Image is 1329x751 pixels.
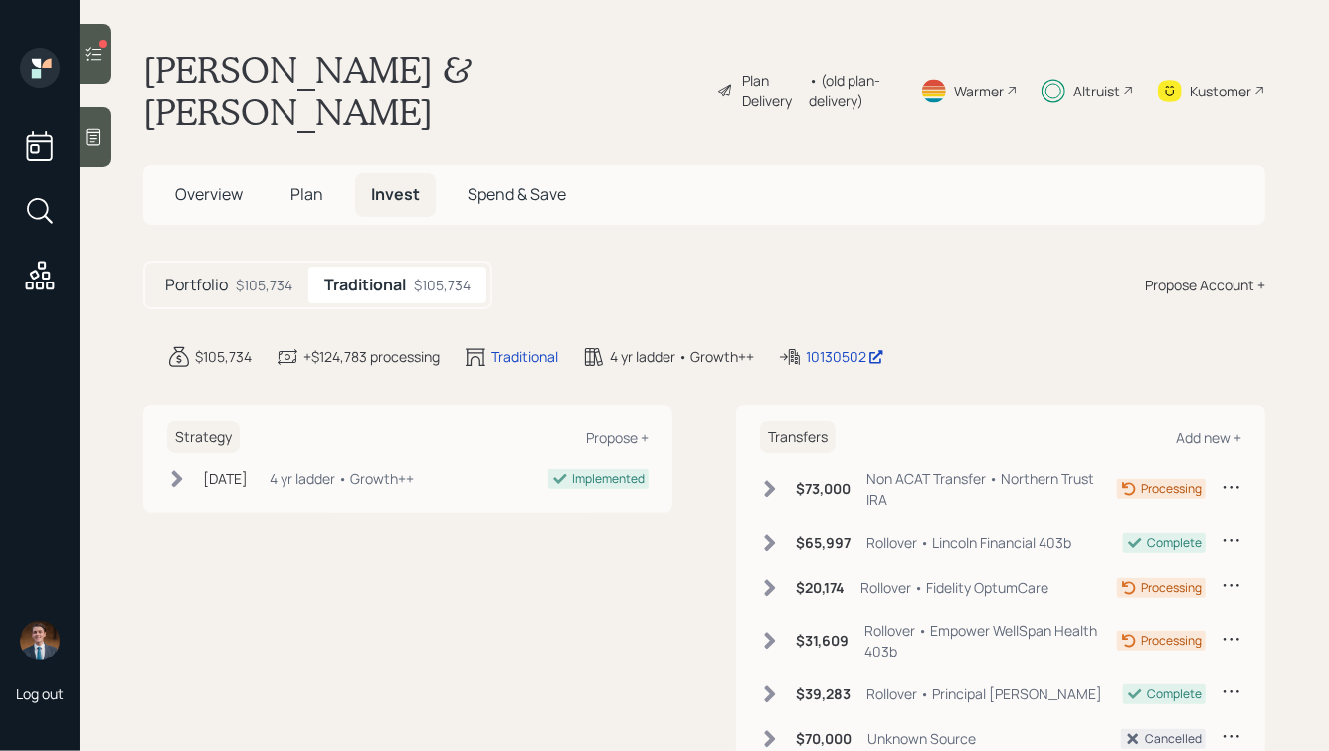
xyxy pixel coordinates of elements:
span: Plan [290,183,323,205]
div: 10130502 [806,346,884,367]
div: 4 yr ladder • Growth++ [270,469,414,489]
img: hunter_neumayer.jpg [20,621,60,660]
div: Rollover • Empower WellSpan Health 403b [864,620,1117,661]
h6: $31,609 [796,633,849,650]
div: Propose Account + [1145,275,1265,295]
div: Implemented [572,470,645,488]
h6: $20,174 [796,580,845,597]
div: Add new + [1176,428,1241,447]
div: 4 yr ladder • Growth++ [610,346,754,367]
h6: $73,000 [796,481,851,498]
h6: Strategy [167,421,240,454]
h5: Traditional [324,276,406,294]
div: Warmer [954,81,1004,101]
div: Rollover • Principal [PERSON_NAME] [866,683,1102,704]
h6: $70,000 [796,731,852,748]
div: Unknown Source [867,728,976,749]
div: $105,734 [195,346,252,367]
span: Spend & Save [468,183,566,205]
div: Non ACAT Transfer • Northern Trust IRA [866,469,1117,510]
div: Altruist [1073,81,1120,101]
h6: $65,997 [796,535,851,552]
div: Processing [1141,480,1202,498]
h6: $39,283 [796,686,851,703]
h6: Transfers [760,421,836,454]
div: Complete [1147,534,1202,552]
div: Kustomer [1190,81,1251,101]
span: Overview [175,183,243,205]
h1: [PERSON_NAME] & [PERSON_NAME] [143,48,701,133]
div: Propose + [586,428,649,447]
div: Processing [1141,579,1202,597]
div: $105,734 [414,275,471,295]
div: Rollover • Lincoln Financial 403b [866,532,1071,553]
div: Complete [1147,685,1202,703]
div: $105,734 [236,275,292,295]
div: Rollover • Fidelity OptumCare [860,577,1048,598]
div: Plan Delivery [742,70,799,111]
div: +$124,783 processing [303,346,440,367]
span: Invest [371,183,420,205]
h5: Portfolio [165,276,228,294]
div: Cancelled [1145,730,1202,748]
div: Processing [1141,632,1202,650]
div: Log out [16,684,64,703]
div: Traditional [491,346,558,367]
div: • (old plan-delivery) [809,70,896,111]
div: [DATE] [203,469,248,489]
